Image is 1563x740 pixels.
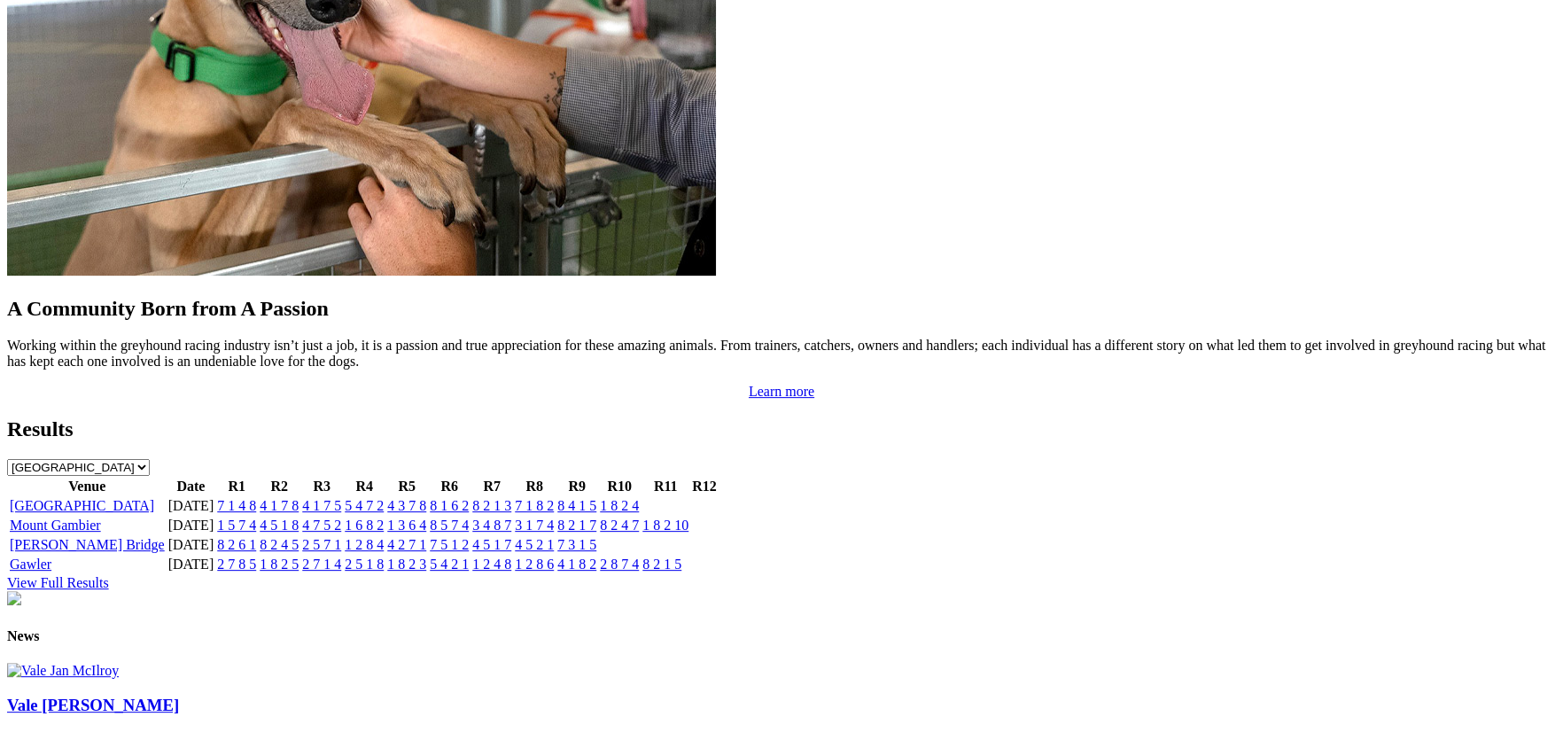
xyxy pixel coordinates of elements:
[472,537,511,552] a: 4 5 1 7
[302,498,341,513] a: 4 1 7 5
[472,518,511,533] a: 3 4 8 7
[472,557,511,572] a: 1 2 4 8
[515,498,554,513] a: 7 1 8 2
[10,518,101,533] a: Mount Gambier
[386,478,427,495] th: R5
[749,384,814,399] a: Learn more
[345,498,384,513] a: 5 4 7 2
[642,478,689,495] th: R11
[642,557,681,572] a: 8 2 1 5
[691,478,718,495] th: R12
[7,591,21,605] img: chasers_homepage.jpg
[345,518,384,533] a: 1 6 8 2
[260,498,299,513] a: 4 1 7 8
[387,518,426,533] a: 1 3 6 4
[557,498,596,513] a: 8 4 1 5
[429,478,470,495] th: R6
[430,498,469,513] a: 8 1 6 2
[259,478,299,495] th: R2
[167,497,215,515] td: [DATE]
[515,537,554,552] a: 4 5 2 1
[216,478,257,495] th: R1
[472,498,511,513] a: 8 2 1 3
[167,517,215,534] td: [DATE]
[10,498,154,513] a: [GEOGRAPHIC_DATA]
[217,518,256,533] a: 1 5 7 4
[430,518,469,533] a: 8 5 7 4
[167,478,215,495] th: Date
[387,498,426,513] a: 4 3 7 8
[600,557,639,572] a: 2 8 7 4
[430,537,469,552] a: 7 5 1 2
[600,518,639,533] a: 8 2 4 7
[302,557,341,572] a: 2 7 1 4
[387,537,426,552] a: 4 2 7 1
[557,518,596,533] a: 8 2 1 7
[10,537,165,552] a: [PERSON_NAME] Bridge
[7,417,1556,441] h2: Results
[471,478,512,495] th: R7
[515,518,554,533] a: 3 1 7 4
[345,537,384,552] a: 1 2 8 4
[301,478,342,495] th: R3
[642,518,688,533] a: 1 8 2 10
[217,537,256,552] a: 8 2 6 1
[7,628,1556,644] h4: News
[167,536,215,554] td: [DATE]
[167,556,215,573] td: [DATE]
[7,575,109,590] a: View Full Results
[260,557,299,572] a: 1 8 2 5
[7,338,1556,370] p: Working within the greyhound racing industry isn’t just a job, it is a passion and true appreciat...
[260,518,299,533] a: 4 5 1 8
[302,518,341,533] a: 4 7 5 2
[7,663,119,679] img: Vale Jan McIlroy
[600,498,639,513] a: 1 8 2 4
[599,478,640,495] th: R10
[7,297,1556,321] h2: A Community Born from A Passion
[557,537,596,552] a: 7 3 1 5
[344,478,385,495] th: R4
[260,537,299,552] a: 8 2 4 5
[302,537,341,552] a: 2 5 7 1
[515,557,554,572] a: 1 2 8 6
[10,557,51,572] a: Gawler
[387,557,426,572] a: 1 8 2 3
[7,696,179,714] a: Vale [PERSON_NAME]
[217,557,256,572] a: 2 7 8 5
[430,557,469,572] a: 5 4 2 1
[9,478,166,495] th: Venue
[556,478,597,495] th: R9
[557,557,596,572] a: 4 1 8 2
[217,498,256,513] a: 7 1 4 8
[345,557,384,572] a: 2 5 1 8
[514,478,555,495] th: R8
